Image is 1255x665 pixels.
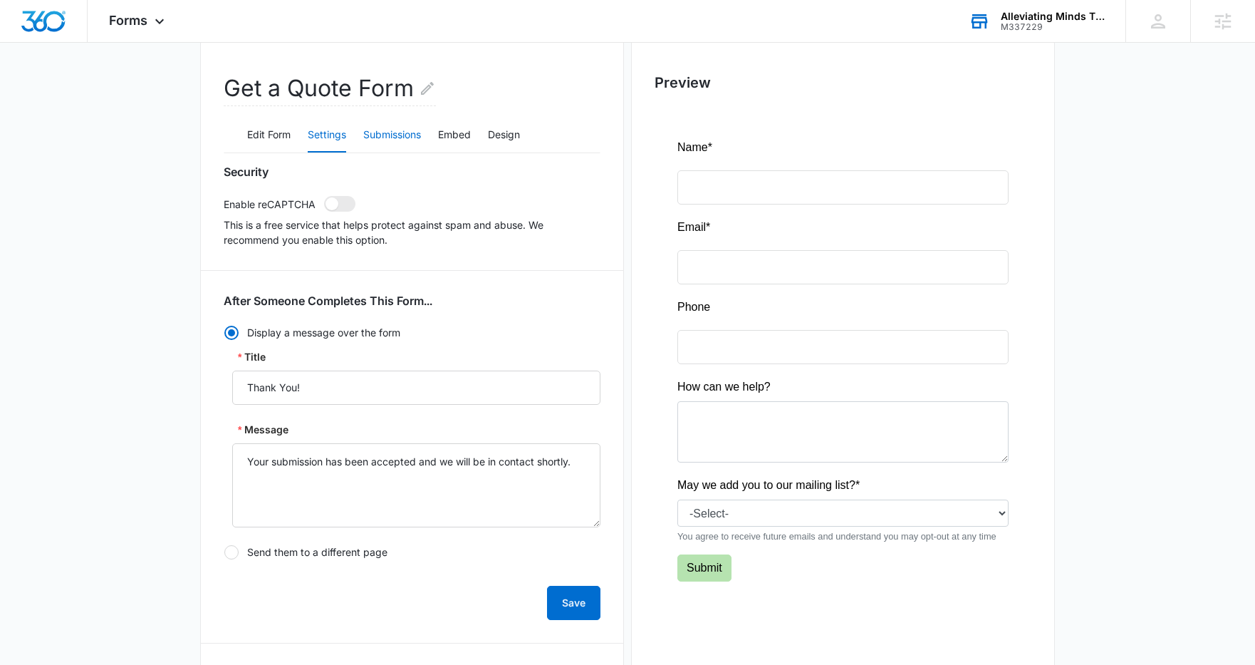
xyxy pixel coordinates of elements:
div: Domain Overview [54,84,127,93]
h3: Security [224,165,269,179]
button: Design [488,118,520,153]
label: Display a message over the form [224,325,600,341]
span: Submit [9,423,45,435]
button: Save [547,586,600,620]
div: Keywords by Traffic [157,84,240,93]
img: tab_domain_overview_orange.svg [38,83,50,94]
button: Edit Form Name [419,71,436,105]
h2: Preview [655,72,1031,93]
div: account name [1001,11,1105,22]
img: website_grey.svg [23,37,34,48]
input: Title [232,371,600,405]
span: Forms [109,13,147,28]
div: v 4.0.25 [40,23,70,34]
p: This is a free service that helps protect against spam and abuse. We recommend you enable this op... [224,217,600,247]
button: Embed [438,118,471,153]
div: account id [1001,22,1105,32]
textarea: Message [232,443,600,527]
div: Domain: [DOMAIN_NAME] [37,37,157,48]
img: tab_keywords_by_traffic_grey.svg [142,83,153,94]
p: Enable reCAPTCHA [224,197,316,212]
button: Edit Form [247,118,291,153]
h3: After Someone Completes This Form... [224,294,432,308]
label: Message [238,422,288,438]
button: Settings [308,118,346,153]
button: Submissions [363,118,421,153]
img: logo_orange.svg [23,23,34,34]
h2: Get a Quote Form [224,71,436,106]
label: Send them to a different page [224,545,600,560]
label: Title [238,349,266,365]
